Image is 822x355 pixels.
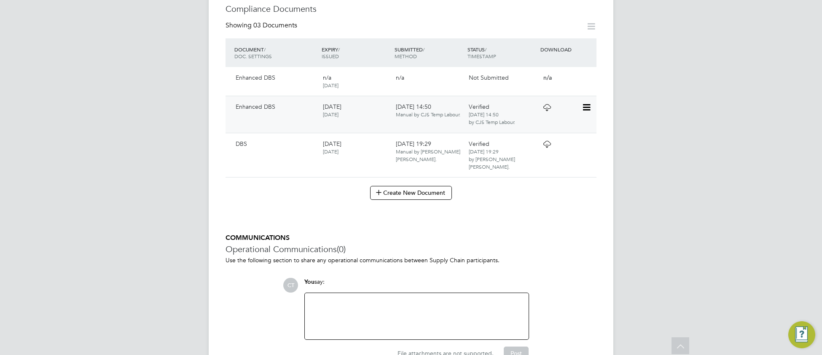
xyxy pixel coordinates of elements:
span: [DATE] 14:50 [396,103,460,118]
span: / [423,46,424,53]
span: Not Submitted [469,74,509,81]
button: Engage Resource Center [788,321,815,348]
h3: Compliance Documents [226,3,596,14]
div: EXPIRY [320,42,392,64]
span: n/a [323,74,331,81]
div: say: [304,278,529,293]
span: [DATE] [323,140,341,148]
span: Verified [469,103,489,110]
span: METHOD [395,53,417,59]
span: n/a [396,74,404,81]
span: DOC. SETTINGS [234,53,272,59]
span: You [304,278,314,285]
span: [DATE] [323,111,338,118]
p: Use the following section to share any operational communications between Supply Chain participants. [226,256,596,264]
span: [DATE] [323,103,341,110]
span: Manual by [PERSON_NAME] [PERSON_NAME]. [396,148,460,162]
span: / [338,46,340,53]
span: Verified [469,140,489,148]
span: TIMESTAMP [467,53,496,59]
span: Manual by CJS Temp Labour. [396,111,460,118]
div: STATUS [465,42,538,64]
h5: COMMUNICATIONS [226,234,596,242]
span: DBS [236,140,247,148]
div: DOCUMENT [232,42,320,64]
span: n/a [542,74,552,81]
span: [DATE] [323,148,338,155]
div: DOWNLOAD [538,42,596,57]
h3: Operational Communications [226,244,596,255]
span: [DATE] 19:29 [396,140,460,163]
div: Showing [226,21,299,30]
span: [DATE] 14:50 by CJS Temp Labour. [469,111,515,125]
span: (0) [337,244,346,255]
span: / [485,46,486,53]
span: CT [283,278,298,293]
span: / [264,46,266,53]
span: ISSUED [322,53,339,59]
span: [DATE] 19:29 by [PERSON_NAME] [PERSON_NAME]. [469,148,515,170]
span: 03 Documents [253,21,297,30]
span: Enhanced DBS [236,74,275,81]
div: SUBMITTED [392,42,465,64]
span: Enhanced DBS [236,103,275,110]
button: Create New Document [370,186,452,199]
span: [DATE] [323,82,338,89]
